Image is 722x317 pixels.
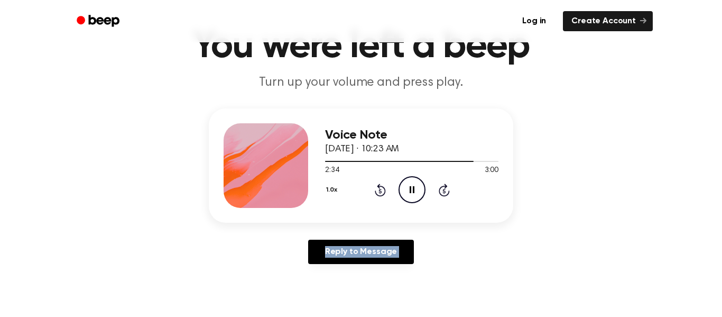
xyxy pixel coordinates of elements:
[325,144,399,154] span: [DATE] · 10:23 AM
[512,9,557,33] a: Log in
[325,165,339,176] span: 2:34
[563,11,653,31] a: Create Account
[90,28,632,66] h1: You were left a beep
[69,11,129,32] a: Beep
[325,128,498,142] h3: Voice Note
[158,74,564,92] p: Turn up your volume and press play.
[308,240,414,264] a: Reply to Message
[325,181,341,199] button: 1.0x
[485,165,498,176] span: 3:00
